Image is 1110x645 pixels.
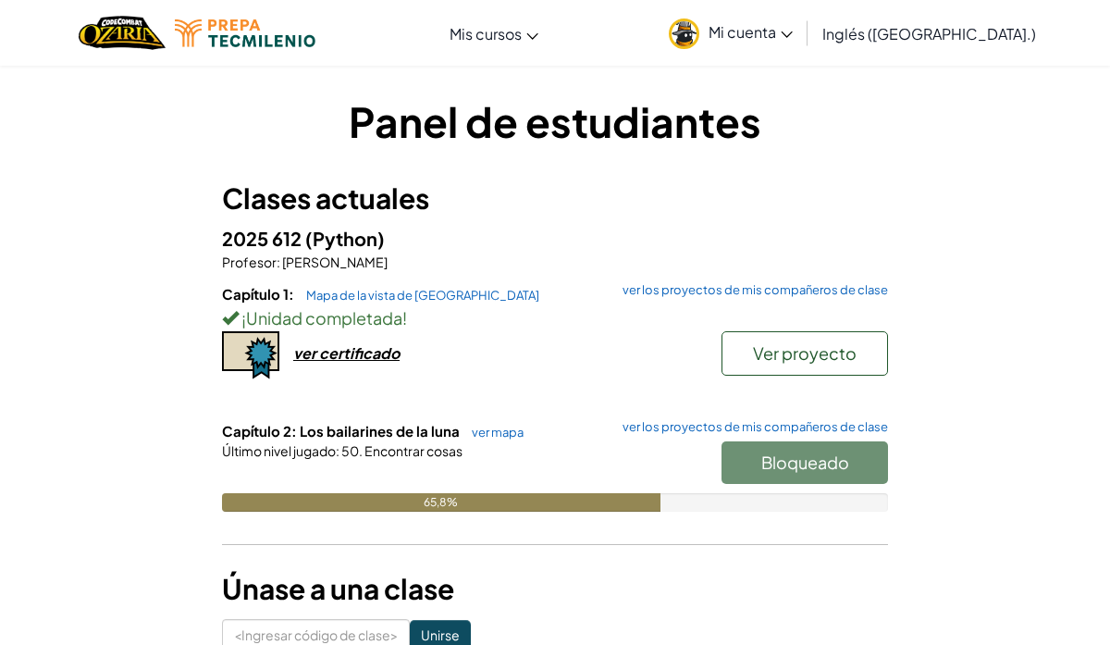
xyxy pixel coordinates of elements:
font: Profesor [222,254,277,270]
font: ¡Unidad completada [241,307,402,329]
font: : [277,254,280,270]
a: Logotipo de Ozaria de CodeCombat [79,14,165,52]
font: Únase a una clase [222,571,454,606]
font: ver mapa [472,425,524,440]
font: Inglés ([GEOGRAPHIC_DATA].) [822,24,1036,43]
font: Mis cursos [450,24,522,43]
font: ! [402,307,407,329]
font: Clases actuales [222,180,429,216]
a: Inglés ([GEOGRAPHIC_DATA].) [813,8,1045,58]
a: Mi cuenta [660,4,802,62]
font: 2025 612 [222,227,302,250]
font: ver certificado [293,343,400,363]
img: Hogar [79,14,165,52]
font: ver los proyectos de mis compañeros de clase [623,419,888,434]
img: certificate-icon.png [222,331,279,379]
img: avatar [669,19,699,49]
font: Ver proyecto [753,342,857,364]
font: [PERSON_NAME] [282,254,388,270]
a: ver certificado [222,343,400,363]
font: Mi cuenta [709,22,776,42]
button: Ver proyecto [721,331,888,376]
font: Capítulo 1: [222,285,294,303]
a: Mis cursos [440,8,548,58]
font: Encontrar cosas [364,442,462,459]
font: 50. [341,442,363,459]
font: Mapa de la vista de [GEOGRAPHIC_DATA] [306,288,539,303]
font: (Python) [305,227,385,250]
font: Último nivel jugado [222,442,336,459]
font: 65,8% [424,495,458,509]
font: ver los proyectos de mis compañeros de clase [623,282,888,297]
font: : [336,442,339,459]
img: Logotipo de Tecmilenio [175,19,315,47]
font: Capítulo 2: Los bailarines de la luna [222,422,460,440]
font: Panel de estudiantes [349,95,761,147]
